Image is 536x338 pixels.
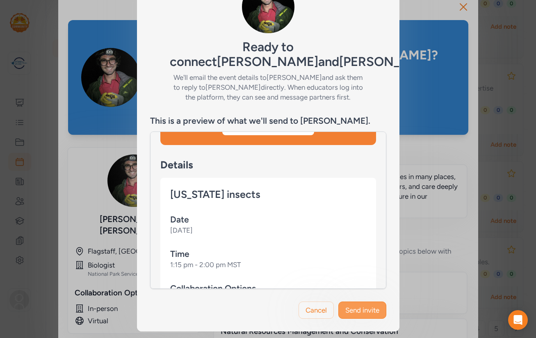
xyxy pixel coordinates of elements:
h6: We'll email the event details to [PERSON_NAME] and ask them to reply to [PERSON_NAME] directly. W... [170,73,367,102]
div: Time [170,248,366,260]
p: [DATE] [170,225,366,235]
div: Details [160,158,376,171]
button: Cancel [299,302,334,319]
span: Send invite [345,305,379,315]
button: Send invite [338,302,386,319]
div: Collaboration Options [170,283,366,294]
div: Open Intercom Messenger [508,310,528,330]
div: [US_STATE] insects [170,188,366,201]
div: This is a preview of what we'll send to [PERSON_NAME]. [150,115,370,127]
span: Cancel [306,305,327,315]
div: Date [170,214,366,225]
h5: Ready to connect [PERSON_NAME] and [PERSON_NAME] ? [170,40,367,69]
p: 1:15 pm - 2:00 pm MST [170,260,366,270]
